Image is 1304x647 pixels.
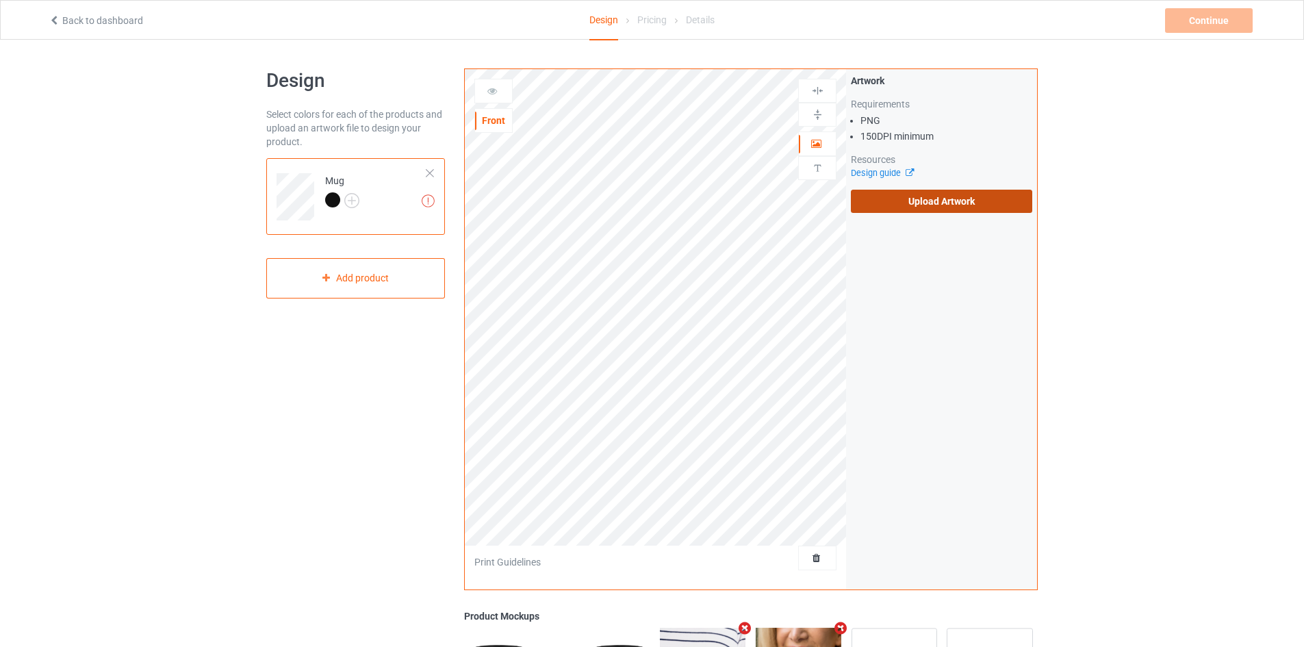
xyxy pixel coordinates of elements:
[851,153,1032,166] div: Resources
[344,193,359,208] img: svg+xml;base64,PD94bWwgdmVyc2lvbj0iMS4wIiBlbmNvZGluZz0iVVRGLTgiPz4KPHN2ZyB3aWR0aD0iMjJweCIgaGVpZ2...
[851,190,1032,213] label: Upload Artwork
[589,1,618,40] div: Design
[464,609,1038,623] div: Product Mockups
[851,97,1032,111] div: Requirements
[811,162,824,175] img: svg%3E%0A
[811,84,824,97] img: svg%3E%0A
[325,174,359,207] div: Mug
[266,258,445,299] div: Add product
[637,1,667,39] div: Pricing
[266,68,445,93] h1: Design
[832,621,849,635] i: Remove mockup
[851,74,1032,88] div: Artwork
[475,114,512,127] div: Front
[474,555,541,569] div: Print Guidelines
[686,1,715,39] div: Details
[860,114,1032,127] li: PNG
[737,621,754,635] i: Remove mockup
[49,15,143,26] a: Back to dashboard
[266,107,445,149] div: Select colors for each of the products and upload an artwork file to design your product.
[860,129,1032,143] li: 150 DPI minimum
[811,108,824,121] img: svg%3E%0A
[266,158,445,235] div: Mug
[851,168,913,178] a: Design guide
[422,194,435,207] img: exclamation icon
